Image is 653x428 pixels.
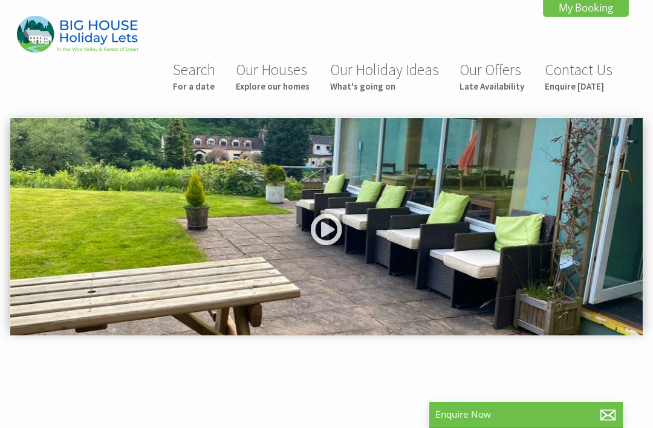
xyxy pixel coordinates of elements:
[545,81,612,92] small: Enquire [DATE]
[435,408,617,421] p: Enquire Now
[173,60,215,92] a: SearchFor a date
[330,60,439,92] a: Our Holiday IdeasWhat's going on
[17,16,138,53] img: Big House Holiday Lets
[236,81,310,92] small: Explore our homes
[236,60,310,92] a: Our HousesExplore our homes
[460,60,524,92] a: Our OffersLate Availability
[330,81,439,92] small: What's going on
[545,60,612,92] a: Contact UsEnquire [DATE]
[460,81,524,92] small: Late Availability
[173,81,215,92] small: For a date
